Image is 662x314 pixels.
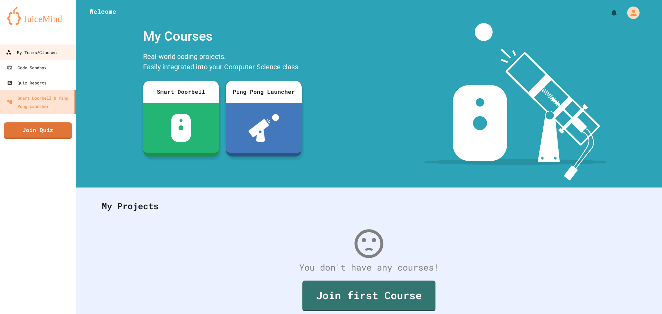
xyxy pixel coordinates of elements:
div: Quiz Reports [7,79,47,87]
img: banner-image-my-projects.png [423,23,608,181]
div: Smart Doorbell & Ping Pong Launcher [7,94,72,110]
div: You don't have any courses! [95,261,643,274]
div: Code Sandbox [7,63,47,72]
div: My Courses [140,23,305,50]
div: My Notifications [597,7,620,19]
a: Join first Course [302,281,435,311]
img: ppl-with-ball.png [249,114,279,142]
img: logo-orange.svg [7,7,69,25]
div: Smart Doorbell [143,81,219,103]
img: sdb-white.svg [171,114,191,142]
div: My Account [620,5,641,21]
a: Join Quiz [4,122,72,139]
div: My Teams/Classes [6,48,57,57]
div: My Projects [95,193,643,220]
div: Ping Pong Launcher [226,81,302,103]
div: Real-world coding projects. Easily integrated into your Computer Science class. [140,50,305,75]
